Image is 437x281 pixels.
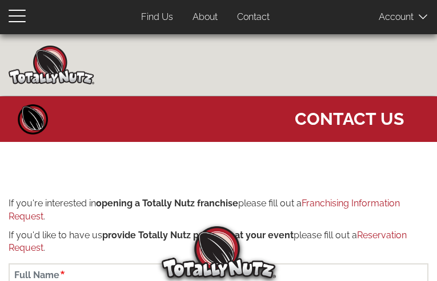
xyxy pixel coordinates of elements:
strong: opening a Totally Nutz franchise [96,198,238,209]
a: Contact [228,6,278,28]
a: About [184,6,226,28]
a: Home [16,102,50,136]
p: If you're interested in please fill out a . [9,197,428,223]
img: Home [9,46,94,84]
img: Totally Nutz Logo [162,226,276,278]
strong: provide Totally Nutz products at your event [102,230,294,241]
span: Contact Us [295,102,404,131]
p: If you'd like to have us please fill out a . [9,229,428,255]
a: Find Us [133,6,182,28]
a: Franchising Information Request [9,198,400,222]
